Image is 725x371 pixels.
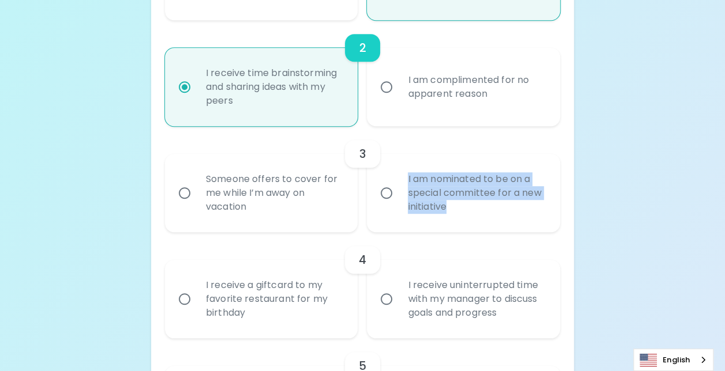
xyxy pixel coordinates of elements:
div: I am complimented for no apparent reason [399,59,554,115]
div: I receive time brainstorming and sharing ideas with my peers [197,52,352,122]
h6: 4 [359,251,366,269]
h6: 3 [359,145,366,163]
div: I am nominated to be on a special committee for a new initiative [399,158,554,228]
div: Someone offers to cover for me while I’m away on vacation [197,158,352,228]
div: choice-group-check [165,232,560,338]
div: choice-group-check [165,20,560,126]
div: Language [633,349,713,371]
a: English [634,349,713,370]
aside: Language selected: English [633,349,713,371]
div: I receive uninterrupted time with my manager to discuss goals and progress [399,264,554,334]
div: I receive a giftcard to my favorite restaurant for my birthday [197,264,352,334]
h6: 2 [359,39,366,57]
div: choice-group-check [165,126,560,232]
